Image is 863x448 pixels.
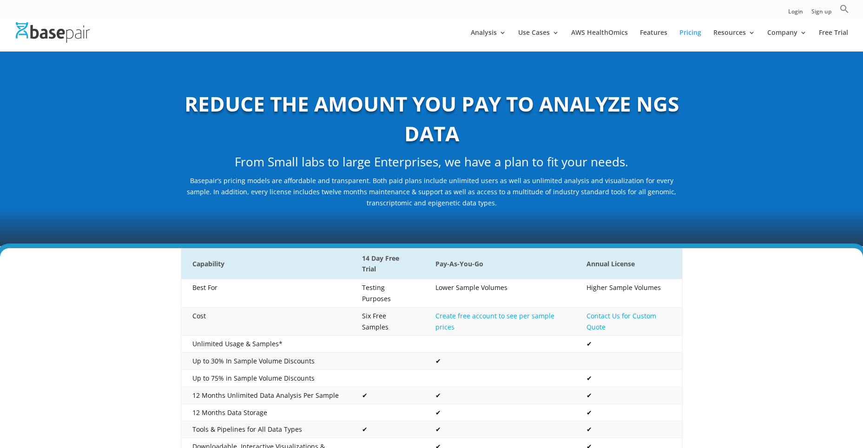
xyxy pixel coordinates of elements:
[181,404,351,421] td: 12 Months Data Storage
[575,421,682,438] td: ✔
[351,307,424,336] td: Six Free Samples
[819,29,848,51] a: Free Trial
[16,22,90,42] img: Basepair
[435,311,554,331] a: Create free account to see per sample prices
[351,248,424,279] th: 14 Day Free Trial
[181,336,351,353] td: Unlimited Usage & Samples*
[575,336,682,353] td: ✔
[575,279,682,308] td: Higher Sample Volumes
[187,176,676,207] span: Basepair’s pricing models are affordable and transparent. Both paid plans include unlimited users...
[767,29,807,51] a: Company
[181,387,351,404] td: 12 Months Unlimited Data Analysis Per Sample
[181,370,351,387] td: Up to 75% in Sample Volume Discounts
[471,29,506,51] a: Analysis
[424,353,575,370] td: ✔
[840,4,849,19] a: Search Icon Link
[181,353,351,370] td: Up to 30% In Sample Volume Discounts
[586,311,656,331] a: Contact Us for Custom Quote
[181,279,351,308] td: Best For
[351,387,424,404] td: ✔
[424,404,575,421] td: ✔
[640,29,667,51] a: Features
[518,29,559,51] a: Use Cases
[181,248,351,279] th: Capability
[575,248,682,279] th: Annual License
[351,279,424,308] td: Testing Purposes
[181,153,683,176] h2: From Small labs to large Enterprises, we have a plan to fit your needs.
[679,29,701,51] a: Pricing
[184,90,679,147] b: REDUCE THE AMOUNT YOU PAY TO ANALYZE NGS DATA
[788,9,803,19] a: Login
[713,29,755,51] a: Resources
[424,421,575,438] td: ✔
[575,370,682,387] td: ✔
[424,248,575,279] th: Pay-As-You-Go
[575,387,682,404] td: ✔
[181,307,351,336] td: Cost
[840,4,849,13] svg: Search
[351,421,424,438] td: ✔
[575,404,682,421] td: ✔
[571,29,628,51] a: AWS HealthOmics
[181,421,351,438] td: Tools & Pipelines for All Data Types
[811,9,831,19] a: Sign up
[424,387,575,404] td: ✔
[424,279,575,308] td: Lower Sample Volumes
